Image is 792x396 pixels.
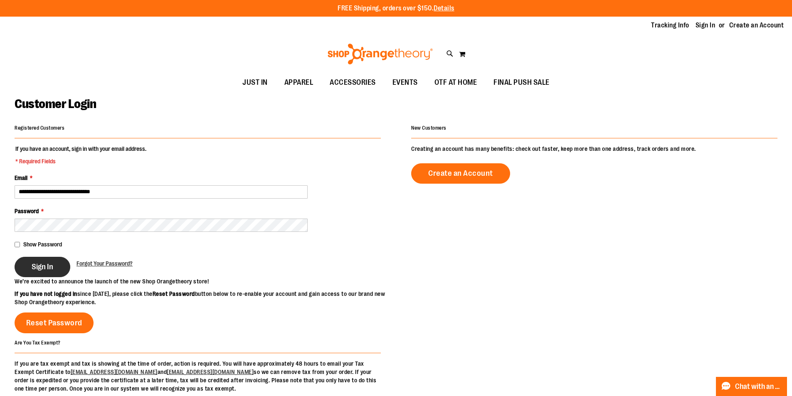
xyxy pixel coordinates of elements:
p: If you are tax exempt and tax is showing at the time of order, action is required. You will have ... [15,359,381,393]
span: OTF AT HOME [434,73,477,92]
a: Forgot Your Password? [76,259,133,268]
strong: If you have not logged in [15,290,77,297]
span: Create an Account [428,169,493,178]
span: Reset Password [26,318,82,327]
a: Reset Password [15,312,94,333]
span: JUST IN [242,73,268,92]
span: Customer Login [15,97,96,111]
span: Password [15,208,39,214]
a: Create an Account [729,21,784,30]
button: Sign In [15,257,70,277]
button: Chat with an Expert [716,377,787,396]
span: Show Password [23,241,62,248]
p: Creating an account has many benefits: check out faster, keep more than one address, track orders... [411,145,777,153]
strong: Reset Password [153,290,195,297]
strong: Are You Tax Exempt? [15,339,61,345]
span: FINAL PUSH SALE [493,73,550,92]
span: Email [15,175,27,181]
a: Details [434,5,454,12]
p: We’re excited to announce the launch of the new Shop Orangetheory store! [15,277,396,285]
a: Tracking Info [651,21,689,30]
span: Chat with an Expert [735,383,782,391]
strong: New Customers [411,125,447,131]
span: ACCESSORIES [330,73,376,92]
a: Create an Account [411,163,510,184]
p: FREE Shipping, orders over $150. [338,4,454,13]
legend: If you have an account, sign in with your email address. [15,145,147,165]
span: Forgot Your Password? [76,260,133,267]
span: Sign In [32,262,53,271]
a: [EMAIL_ADDRESS][DOMAIN_NAME] [71,369,158,375]
span: EVENTS [392,73,418,92]
a: Sign In [696,21,716,30]
strong: Registered Customers [15,125,64,131]
p: since [DATE], please click the button below to re-enable your account and gain access to our bran... [15,290,396,306]
a: [EMAIL_ADDRESS][DOMAIN_NAME] [167,369,254,375]
span: APPAREL [284,73,313,92]
img: Shop Orangetheory [326,44,434,64]
span: * Required Fields [15,157,146,165]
